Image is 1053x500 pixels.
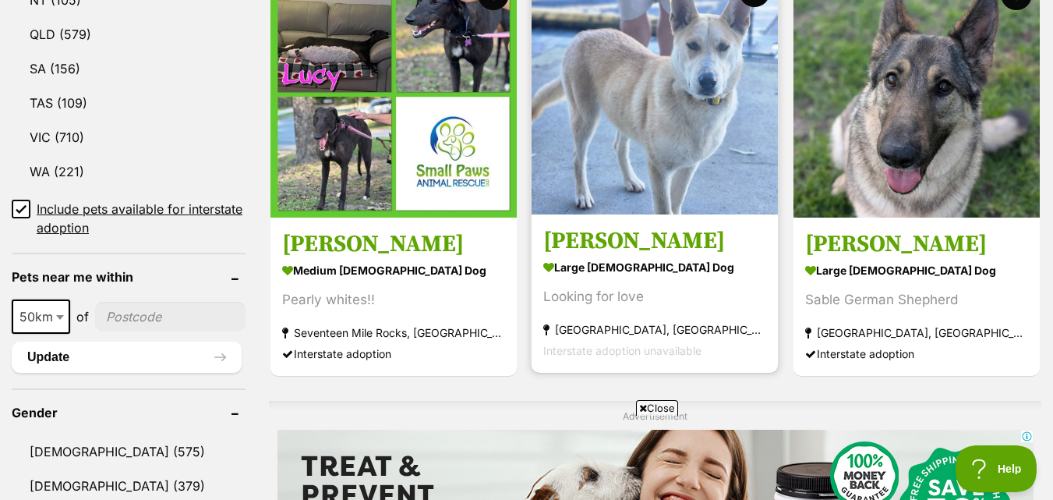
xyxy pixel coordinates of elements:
[12,87,246,119] a: TAS (109)
[805,322,1028,343] strong: [GEOGRAPHIC_DATA], [GEOGRAPHIC_DATA]
[95,302,246,332] input: postcode
[282,259,505,282] strong: medium [DEMOGRAPHIC_DATA] Dog
[282,343,505,364] div: Interstate adoption
[956,445,1037,492] iframe: Help Scout Beacon - Open
[805,259,1028,282] strong: large [DEMOGRAPHIC_DATA] Dog
[543,256,766,278] strong: large [DEMOGRAPHIC_DATA] Dog
[12,435,246,468] a: [DEMOGRAPHIC_DATA] (575)
[12,52,246,85] a: SA (156)
[12,18,246,51] a: QLD (579)
[543,344,701,357] span: Interstate adoption unavailable
[76,307,89,326] span: of
[805,289,1028,310] div: Sable German Shepherd
[12,200,246,237] a: Include pets available for interstate adoption
[37,200,246,237] span: Include pets available for interstate adoption
[543,226,766,256] h3: [PERSON_NAME]
[282,289,505,310] div: Pearly whites!!
[636,400,678,416] span: Close
[270,218,517,376] a: [PERSON_NAME] medium [DEMOGRAPHIC_DATA] Dog Pearly whites!! Seventeen Mile Rocks, [GEOGRAPHIC_DAT...
[13,306,69,328] span: 50km
[12,155,246,188] a: WA (221)
[12,406,246,420] header: Gender
[805,343,1028,364] div: Interstate adoption
[805,229,1028,259] h3: [PERSON_NAME]
[12,270,246,284] header: Pets near me within
[149,422,905,492] iframe: Advertisement
[282,322,505,343] strong: Seventeen Mile Rocks, [GEOGRAPHIC_DATA]
[793,218,1040,376] a: [PERSON_NAME] large [DEMOGRAPHIC_DATA] Dog Sable German Shepherd [GEOGRAPHIC_DATA], [GEOGRAPHIC_D...
[12,300,70,334] span: 50km
[282,229,505,259] h3: [PERSON_NAME]
[12,121,246,154] a: VIC (710)
[543,286,766,307] div: Looking for love
[543,319,766,340] strong: [GEOGRAPHIC_DATA], [GEOGRAPHIC_DATA]
[12,342,242,373] button: Update
[532,215,778,373] a: [PERSON_NAME] large [DEMOGRAPHIC_DATA] Dog Looking for love [GEOGRAPHIC_DATA], [GEOGRAPHIC_DATA] ...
